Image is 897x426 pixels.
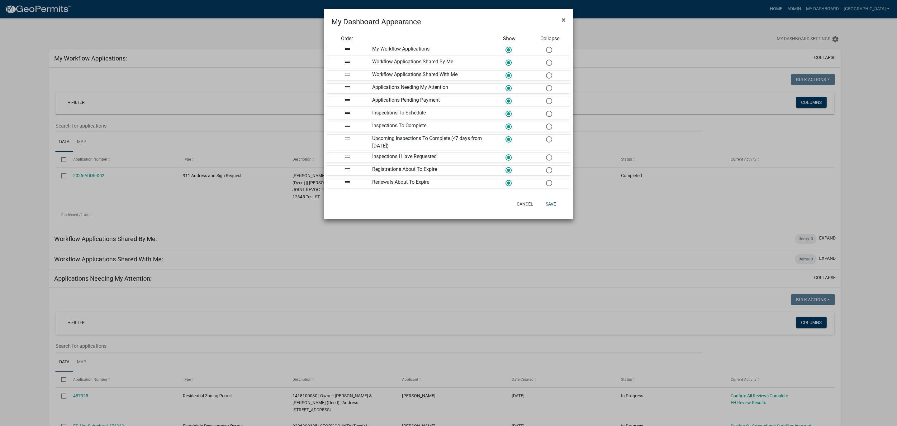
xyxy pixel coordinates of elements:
i: drag_handle [344,153,351,160]
div: My Workflow Applications [368,45,489,55]
i: drag_handle [344,71,351,78]
i: drag_handle [344,96,351,104]
div: Inspections To Complete [368,122,489,132]
div: Applications Pending Payment [368,96,489,106]
button: Close [557,11,571,29]
i: drag_handle [344,58,351,65]
div: Workflow Applications Shared By Me [368,58,489,68]
i: drag_handle [344,178,351,186]
div: Upcoming Inspections To Complete (<7 days from [DATE]) [368,135,489,150]
div: Inspections I Have Requested [368,153,489,162]
div: Registrations About To Expire [368,166,489,175]
div: Renewals About To Expire [368,178,489,188]
button: Cancel [512,198,538,210]
i: drag_handle [344,109,351,117]
i: drag_handle [344,45,351,53]
i: drag_handle [344,166,351,173]
div: Inspections To Schedule [368,109,489,119]
i: drag_handle [344,84,351,91]
span: × [562,16,566,24]
div: Order [327,35,367,42]
i: drag_handle [344,135,351,142]
button: Save [541,198,561,210]
div: Workflow Applications Shared With Me [368,71,489,80]
div: Show [489,35,529,42]
i: drag_handle [344,122,351,129]
div: Collapse [530,35,570,42]
div: Applications Needing My Attention [368,84,489,93]
h4: My Dashboard Appearance [331,16,421,27]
